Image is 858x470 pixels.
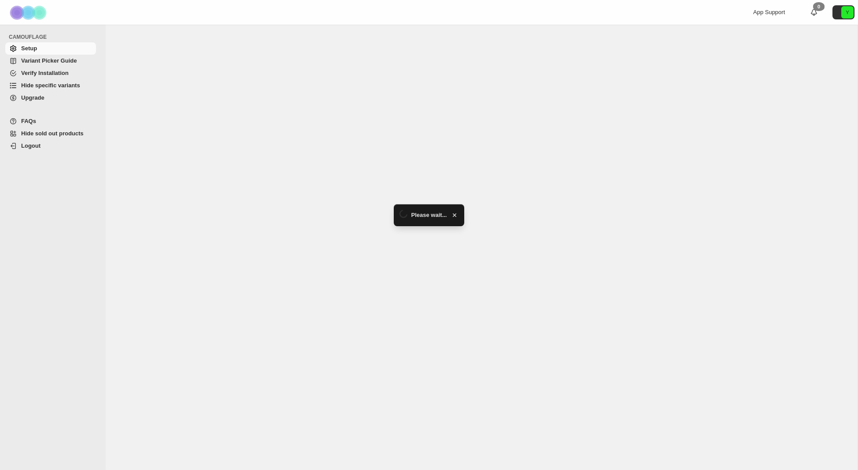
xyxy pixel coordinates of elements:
[753,9,785,15] span: App Support
[5,79,96,92] a: Hide specific variants
[21,118,36,124] span: FAQs
[5,55,96,67] a: Variant Picker Guide
[7,0,51,25] img: Camouflage
[21,94,44,101] span: Upgrade
[5,127,96,140] a: Hide sold out products
[21,70,69,76] span: Verify Installation
[5,67,96,79] a: Verify Installation
[21,57,77,64] span: Variant Picker Guide
[21,130,84,137] span: Hide sold out products
[841,6,854,19] span: Avatar with initials Y
[21,142,41,149] span: Logout
[5,92,96,104] a: Upgrade
[5,115,96,127] a: FAQs
[5,140,96,152] a: Logout
[21,45,37,52] span: Setup
[5,42,96,55] a: Setup
[813,2,825,11] div: 0
[21,82,80,89] span: Hide specific variants
[810,8,818,17] a: 0
[846,10,849,15] text: Y
[411,211,447,220] span: Please wait...
[9,34,100,41] span: CAMOUFLAGE
[832,5,854,19] button: Avatar with initials Y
